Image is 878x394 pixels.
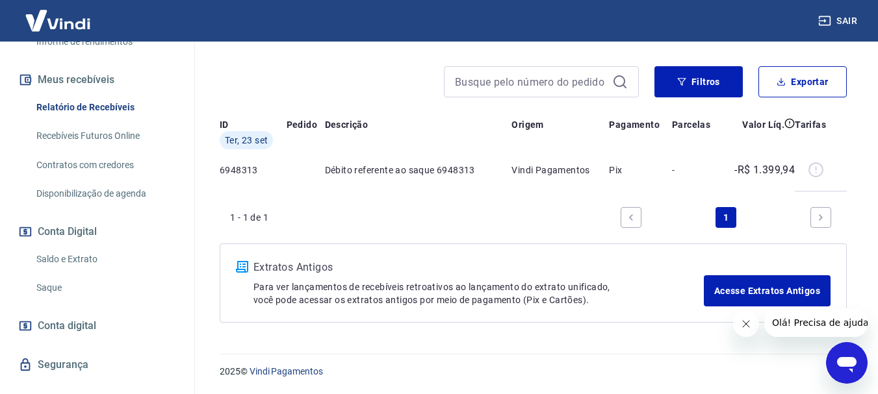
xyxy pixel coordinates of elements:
a: Saldo e Extrato [31,246,179,273]
a: Relatório de Recebíveis [31,94,179,121]
p: - [672,164,720,177]
a: Contratos com credores [31,152,179,179]
p: Parcelas [672,118,710,131]
span: Olá! Precisa de ajuda? [8,9,109,19]
p: Extratos Antigos [253,260,704,275]
p: 6948313 [220,164,287,177]
p: Origem [511,118,543,131]
p: 2025 © [220,365,847,378]
span: Ter, 23 set [225,134,268,147]
iframe: Mensagem da empresa [764,308,868,337]
p: Débito referente ao saque 6948313 [325,164,512,177]
button: Conta Digital [16,217,179,246]
a: Conta digital [16,312,179,340]
a: Informe de rendimentos [31,29,179,55]
p: Descrição [325,118,368,131]
img: Vindi [16,1,100,40]
a: Previous page [621,207,641,228]
p: Pagamento [609,118,660,131]
a: Segurança [16,351,179,379]
iframe: Fechar mensagem [733,311,759,337]
a: Disponibilização de agenda [31,180,179,207]
p: Pedido [287,118,317,131]
p: Valor Líq. [742,118,784,131]
p: Vindi Pagamentos [511,164,609,177]
button: Exportar [758,66,847,97]
p: Tarifas [795,118,826,131]
p: Para ver lançamentos de recebíveis retroativos ao lançamento do extrato unificado, você pode aces... [253,280,704,306]
ul: Pagination [615,202,836,233]
p: -R$ 1.399,94 [734,162,795,178]
a: Recebíveis Futuros Online [31,123,179,149]
img: ícone [236,261,248,273]
a: Vindi Pagamentos [250,366,323,376]
button: Meus recebíveis [16,66,179,94]
button: Sair [816,9,862,33]
iframe: Botão para abrir a janela de mensagens [826,342,868,384]
a: Acesse Extratos Antigos [704,275,831,306]
p: 1 - 1 de 1 [230,211,268,224]
input: Busque pelo número do pedido [455,72,607,92]
p: ID [220,118,229,131]
span: Conta digital [38,317,96,335]
p: Pix [609,164,672,177]
button: Filtros [654,66,743,97]
a: Saque [31,275,179,301]
a: Page 1 is your current page [716,207,736,228]
a: Next page [810,207,831,228]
